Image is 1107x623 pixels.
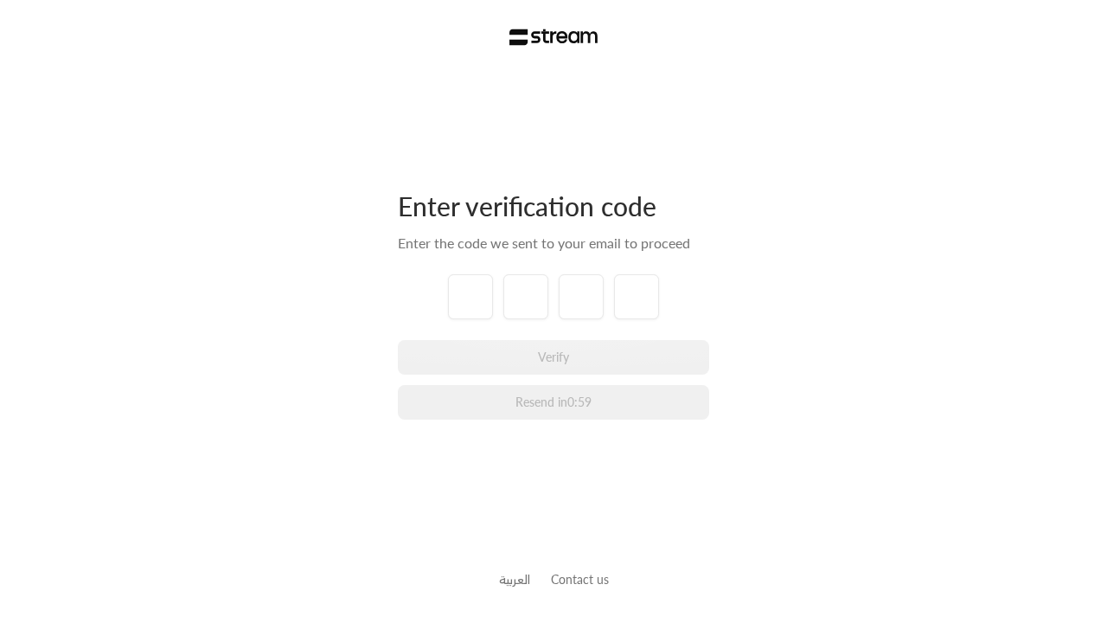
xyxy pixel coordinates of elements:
a: Contact us [551,572,609,587]
div: Enter verification code [398,189,709,222]
button: Contact us [551,570,609,588]
div: Enter the code we sent to your email to proceed [398,233,709,254]
img: Stream Logo [509,29,598,46]
a: العربية [499,563,530,595]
